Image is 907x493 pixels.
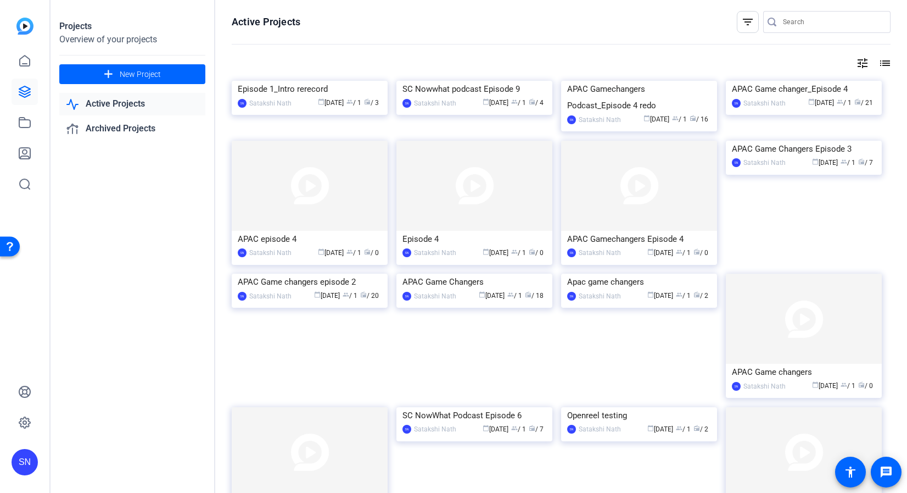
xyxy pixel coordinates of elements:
[647,425,654,431] span: calendar_today
[567,274,711,290] div: Apac game changers
[346,98,353,105] span: group
[232,15,300,29] h1: Active Projects
[579,247,621,258] div: Satakshi Nath
[693,248,700,255] span: radio
[743,381,786,392] div: Satakshi Nath
[854,99,873,107] span: / 21
[483,248,489,255] span: calendar_today
[346,249,361,257] span: / 1
[844,466,857,479] mat-icon: accessibility
[676,425,691,433] span: / 1
[314,292,340,300] span: [DATE]
[841,159,855,167] span: / 1
[511,98,518,105] span: group
[402,248,411,257] div: SN
[360,291,367,298] span: radio
[837,99,852,107] span: / 1
[812,381,819,388] span: calendar_today
[402,292,411,301] div: SN
[249,247,292,258] div: Satakshi Nath
[732,382,741,391] div: SN
[59,33,205,46] div: Overview of your projects
[693,291,700,298] span: radio
[238,292,247,301] div: SN
[529,425,544,433] span: / 7
[483,99,508,107] span: [DATE]
[693,249,708,257] span: / 0
[567,115,576,124] div: SN
[59,20,205,33] div: Projects
[529,99,544,107] span: / 4
[693,425,700,431] span: radio
[676,292,691,300] span: / 1
[318,98,324,105] span: calendar_today
[414,424,456,435] div: Satakshi Nath
[812,158,819,165] span: calendar_today
[732,364,876,380] div: APAC Game changers
[479,291,485,298] span: calendar_today
[567,231,711,247] div: APAC Gamechangers Episode 4
[672,115,687,123] span: / 1
[16,18,33,35] img: blue-gradient.svg
[529,248,535,255] span: radio
[743,157,786,168] div: Satakshi Nath
[858,382,873,390] span: / 0
[483,425,489,431] span: calendar_today
[364,249,379,257] span: / 0
[647,425,673,433] span: [DATE]
[854,98,861,105] span: radio
[529,425,535,431] span: radio
[364,248,371,255] span: radio
[507,292,522,300] span: / 1
[647,292,673,300] span: [DATE]
[579,424,621,435] div: Satakshi Nath
[314,291,321,298] span: calendar_today
[238,248,247,257] div: SN
[647,291,654,298] span: calendar_today
[483,425,508,433] span: [DATE]
[783,15,882,29] input: Search
[511,249,526,257] span: / 1
[483,98,489,105] span: calendar_today
[579,114,621,125] div: Satakshi Nath
[690,115,708,123] span: / 16
[741,15,754,29] mat-icon: filter_list
[529,249,544,257] span: / 0
[858,159,873,167] span: / 7
[402,274,546,290] div: APAC Game Changers
[676,291,682,298] span: group
[402,425,411,434] div: SN
[479,292,505,300] span: [DATE]
[346,99,361,107] span: / 1
[59,93,205,115] a: Active Projects
[672,115,679,121] span: group
[676,249,691,257] span: / 1
[812,382,838,390] span: [DATE]
[402,407,546,424] div: SC NowWhat Podcast Episode 6
[567,425,576,434] div: SN
[567,407,711,424] div: Openreel testing
[808,99,834,107] span: [DATE]
[525,292,544,300] span: / 18
[567,81,711,114] div: APAC Gamechangers Podcast_Episode 4 redo
[676,425,682,431] span: group
[676,248,682,255] span: group
[743,98,786,109] div: Satakshi Nath
[856,57,869,70] mat-icon: tune
[732,99,741,108] div: SN
[841,381,847,388] span: group
[318,249,344,257] span: [DATE]
[238,99,247,108] div: SN
[567,248,576,257] div: SN
[414,98,456,109] div: Satakshi Nath
[402,81,546,97] div: SC Nowwhat podcast Episode 9
[318,248,324,255] span: calendar_today
[525,291,531,298] span: radio
[877,57,891,70] mat-icon: list
[529,98,535,105] span: radio
[318,99,344,107] span: [DATE]
[507,291,514,298] span: group
[343,292,357,300] span: / 1
[643,115,669,123] span: [DATE]
[579,291,621,302] div: Satakshi Nath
